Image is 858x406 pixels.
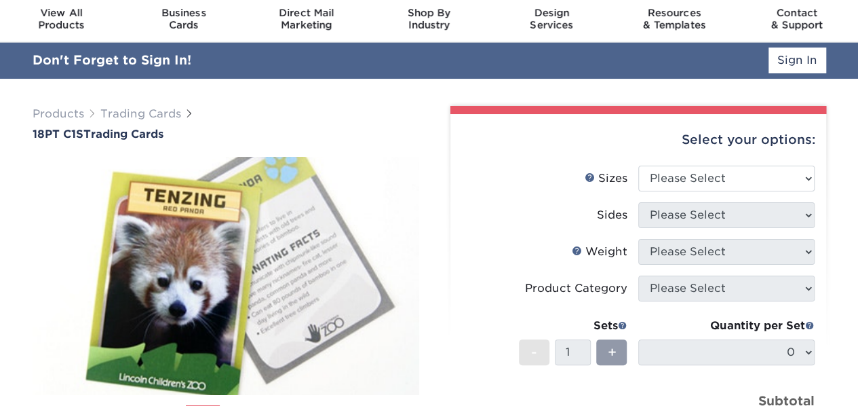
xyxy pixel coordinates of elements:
span: 18PT C1S [33,128,83,141]
div: Marketing [245,7,368,31]
div: Sizes [585,170,627,187]
div: Select your options: [461,114,815,166]
h1: Trading Cards [33,128,419,141]
div: Cards [123,7,246,31]
span: Business [123,7,246,19]
div: Product Category [525,280,627,297]
a: Products [33,107,84,120]
div: & Support [735,7,858,31]
span: Shop By [368,7,490,19]
div: & Templates [613,7,736,31]
span: Contact [735,7,858,19]
span: + [607,342,616,363]
a: Trading Cards [100,107,181,120]
div: Don't Forget to Sign In! [33,51,191,70]
a: 18PT C1STrading Cards [33,128,419,141]
span: Resources [613,7,736,19]
a: Sign In [768,48,826,73]
div: Services [490,7,613,31]
div: Industry [368,7,490,31]
span: Design [490,7,613,19]
div: Sets [519,318,627,334]
span: Direct Mail [245,7,368,19]
div: Quantity per Set [638,318,815,334]
div: Weight [572,244,627,260]
div: Sides [597,207,627,223]
span: - [531,342,537,363]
